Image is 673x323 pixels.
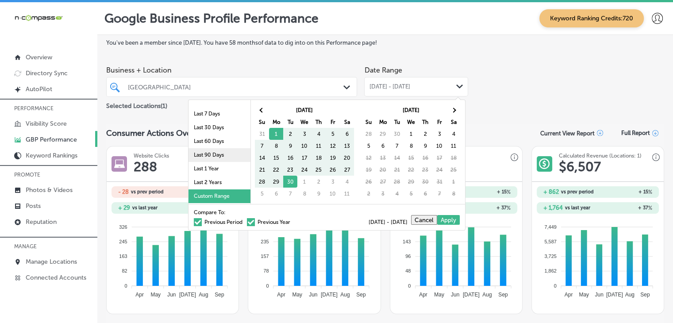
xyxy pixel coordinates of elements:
div: Domain Overview [34,52,79,58]
td: 24 [297,164,312,176]
p: Google Business Profile Performance [104,11,319,26]
tspan: [DATE] [606,292,623,298]
td: 3 [297,128,312,140]
td: 25 [446,164,461,176]
td: 12 [361,152,376,164]
tspan: Apr [565,292,573,298]
td: 10 [432,140,446,152]
label: Previous Period [194,219,242,225]
tspan: May [292,292,303,298]
tspan: Aug [625,292,634,298]
th: Sa [340,116,354,128]
td: 5 [404,188,418,200]
p: AutoPilot [26,85,52,93]
span: Full Report [621,130,650,136]
tspan: Jun [167,292,176,298]
tspan: [DATE] [463,292,480,298]
td: 3 [376,188,390,200]
td: 6 [269,188,283,200]
td: 25 [312,164,326,176]
td: 3 [326,176,340,188]
li: Last 60 Days [188,135,250,148]
h2: + 29 [118,204,130,211]
td: 14 [390,152,404,164]
tspan: Aug [199,292,208,298]
span: % [648,189,652,195]
h2: + 11 [173,205,227,211]
tspan: Apr [136,292,144,298]
td: 10 [297,140,312,152]
tspan: 157 [261,254,269,259]
span: [DATE] - [DATE] [369,219,411,225]
div: v 4.0.25 [25,14,43,21]
span: Consumer Actions Overview [106,128,211,138]
span: % [507,205,511,211]
img: tab_domain_overview_orange.svg [24,51,31,58]
td: 3 [432,128,446,140]
td: 29 [404,176,418,188]
td: 8 [297,188,312,200]
tspan: 235 [261,239,269,244]
td: 4 [312,128,326,140]
li: Last 7 Days [188,107,250,121]
td: 29 [376,128,390,140]
td: 7 [390,140,404,152]
span: [DATE] - [DATE] [369,83,410,90]
span: vs prev period [561,189,594,194]
p: GBP Performance [26,136,77,143]
td: 11 [446,140,461,152]
h2: + 15 [456,189,511,195]
td: 8 [269,140,283,152]
tspan: 1,862 [544,268,557,273]
td: 7 [255,140,269,152]
tspan: May [434,292,444,298]
h2: + 37 [598,205,652,211]
li: Last 1 Year [188,162,250,176]
td: 16 [418,152,432,164]
th: Su [255,116,269,128]
td: 5 [326,128,340,140]
td: 18 [312,152,326,164]
td: 1 [269,128,283,140]
span: Keyword Ranking Credits: 720 [539,9,644,27]
td: 4 [446,128,461,140]
span: % [648,205,652,211]
td: 31 [432,176,446,188]
th: [DATE] [269,104,340,116]
span: Business + Location [106,66,357,74]
td: 6 [418,188,432,200]
tspan: Sep [498,292,508,298]
td: 17 [432,152,446,164]
div: Keywords by Traffic [98,52,149,58]
p: Current View Report [540,130,595,137]
button: Apply [437,215,460,225]
li: Last 30 Days [188,121,250,135]
td: 19 [361,164,376,176]
img: logo_orange.svg [14,14,21,21]
tspan: [DATE] [321,292,338,298]
p: Connected Accounts [26,274,86,281]
tspan: 0 [554,283,557,288]
td: 27 [340,164,354,176]
td: 30 [283,176,297,188]
th: [DATE] [376,104,446,116]
td: 26 [326,164,340,176]
td: 16 [283,152,297,164]
td: 27 [376,176,390,188]
td: 2 [312,176,326,188]
tspan: Aug [341,292,350,298]
td: 13 [376,152,390,164]
h2: - 28 [118,188,129,195]
p: Directory Sync [26,69,68,77]
p: Photos & Videos [26,186,73,194]
img: tab_keywords_by_traffic_grey.svg [88,51,95,58]
label: You've been a member since [DATE] . You have 58 months of data to dig into on this Performance page! [106,39,664,46]
tspan: 96 [405,254,411,259]
td: 2 [418,128,432,140]
tspan: Sep [357,292,366,298]
p: Manage Locations [26,258,77,265]
p: Visibility Score [26,120,67,127]
td: 20 [376,164,390,176]
label: Previous Year [247,219,290,225]
p: Reputation [26,218,57,226]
